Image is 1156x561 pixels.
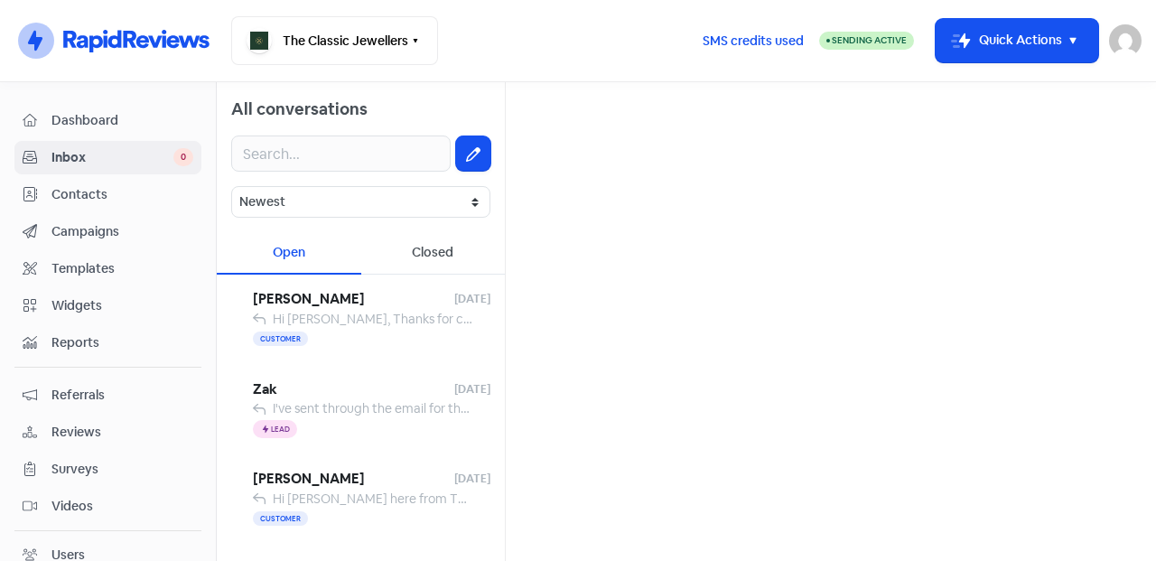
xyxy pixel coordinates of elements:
[271,425,290,433] span: Lead
[273,400,872,416] span: I've sent through the email for the deposit, please let me know if you have received it. - [PERSO...
[51,296,193,315] span: Widgets
[51,111,193,130] span: Dashboard
[273,311,948,327] span: Hi [PERSON_NAME], Thanks for choosing The Classic Jewellers! Would you take a moment to review yo...
[253,511,308,526] span: Customer
[832,34,907,46] span: Sending Active
[1109,24,1142,57] img: User
[819,30,914,51] a: Sending Active
[936,19,1098,62] button: Quick Actions
[14,490,201,523] a: Videos
[51,497,193,516] span: Videos
[51,222,193,241] span: Campaigns
[231,16,438,65] button: The Classic Jewellers
[703,32,804,51] span: SMS credits used
[14,289,201,323] a: Widgets
[217,232,361,275] div: Open
[231,136,451,172] input: Search...
[14,453,201,486] a: Surveys
[253,332,308,346] span: Customer
[14,416,201,449] a: Reviews
[14,178,201,211] a: Contacts
[231,98,368,119] span: All conversations
[51,460,193,479] span: Surveys
[51,423,193,442] span: Reviews
[14,104,201,137] a: Dashboard
[253,469,454,490] span: [PERSON_NAME]
[687,30,819,49] a: SMS credits used
[253,289,454,310] span: [PERSON_NAME]
[51,386,193,405] span: Referrals
[1080,489,1138,543] iframe: chat widget
[173,148,193,166] span: 0
[253,379,454,400] span: Zak
[51,148,173,167] span: Inbox
[14,379,201,412] a: Referrals
[454,471,490,487] span: [DATE]
[51,259,193,278] span: Templates
[14,326,201,360] a: Reports
[14,215,201,248] a: Campaigns
[454,381,490,397] span: [DATE]
[51,333,193,352] span: Reports
[14,141,201,174] a: Inbox 0
[454,291,490,307] span: [DATE]
[361,232,506,275] div: Closed
[14,252,201,285] a: Templates
[51,185,193,204] span: Contacts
